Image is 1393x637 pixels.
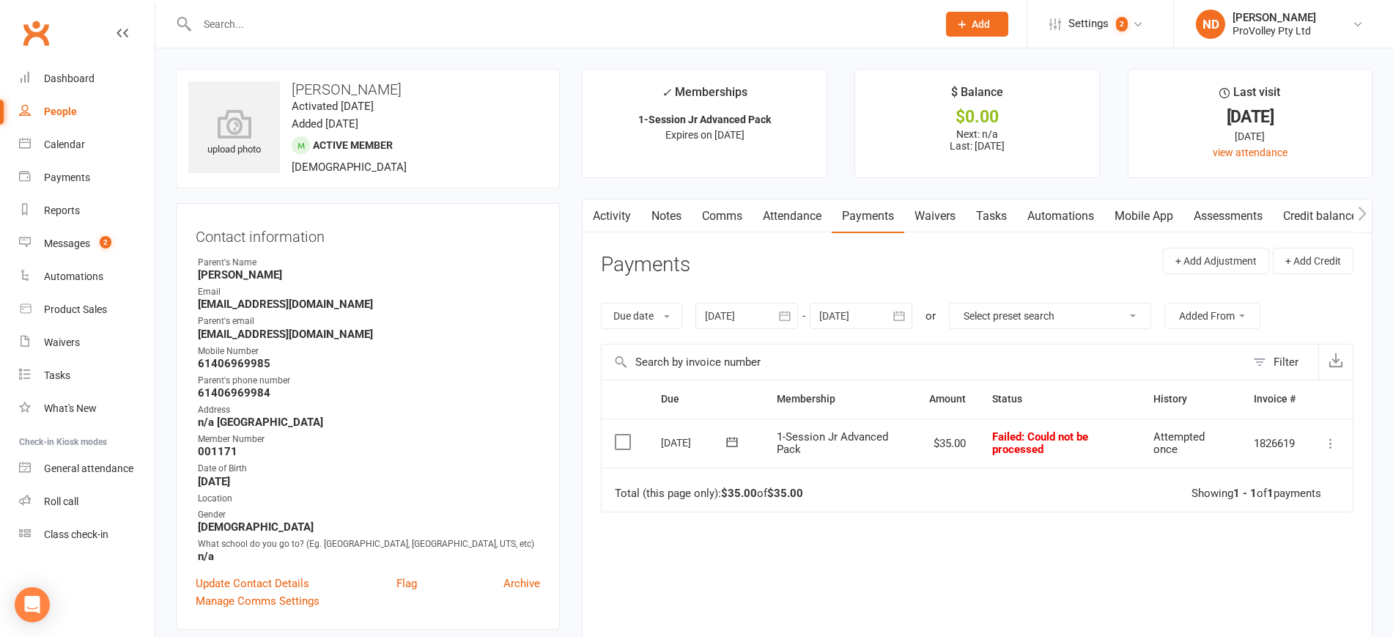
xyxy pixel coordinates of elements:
[1140,380,1241,418] th: History
[951,83,1003,109] div: $ Balance
[1241,419,1309,468] td: 1826619
[15,587,50,622] div: Open Intercom Messenger
[19,95,155,128] a: People
[602,345,1246,380] input: Search by invoice number
[44,402,97,414] div: What's New
[946,12,1008,37] button: Add
[44,73,95,84] div: Dashboard
[1116,17,1128,32] span: 2
[198,268,540,281] strong: [PERSON_NAME]
[1273,248,1353,274] button: + Add Credit
[198,550,540,563] strong: n/a
[1219,83,1280,109] div: Last visit
[19,326,155,359] a: Waivers
[19,452,155,485] a: General attendance kiosk mode
[925,307,936,325] div: or
[198,314,540,328] div: Parent's email
[916,380,979,418] th: Amount
[19,62,155,95] a: Dashboard
[313,139,393,151] span: Active member
[1241,380,1309,418] th: Invoice #
[19,227,155,260] a: Messages 2
[1273,199,1367,233] a: Credit balance
[1213,147,1287,158] a: view attendance
[1274,353,1298,371] div: Filter
[1267,487,1274,500] strong: 1
[198,328,540,341] strong: [EMAIL_ADDRESS][DOMAIN_NAME]
[665,129,744,141] span: Expires on [DATE]
[638,114,771,125] strong: 1-Session Jr Advanced Pack
[601,303,682,329] button: Due date
[198,416,540,429] strong: n/a [GEOGRAPHIC_DATA]
[1153,430,1205,456] span: Attempted once
[648,380,764,418] th: Due
[1183,199,1273,233] a: Assessments
[19,518,155,551] a: Class kiosk mode
[1191,487,1321,500] div: Showing of payments
[904,199,966,233] a: Waivers
[1246,345,1318,380] button: Filter
[641,199,692,233] a: Notes
[196,592,319,610] a: Manage Comms Settings
[1142,109,1359,125] div: [DATE]
[832,199,904,233] a: Payments
[1164,303,1260,329] button: Added From
[18,15,54,51] a: Clubworx
[44,238,90,249] div: Messages
[19,359,155,392] a: Tasks
[601,254,690,276] h3: Payments
[198,403,540,417] div: Address
[19,260,155,293] a: Automations
[44,106,77,117] div: People
[198,374,540,388] div: Parent's phone number
[188,81,547,97] h3: [PERSON_NAME]
[972,18,990,30] span: Add
[198,298,540,311] strong: [EMAIL_ADDRESS][DOMAIN_NAME]
[44,369,70,381] div: Tasks
[662,86,671,100] i: ✓
[777,430,888,456] span: 1-Session Jr Advanced Pack
[1233,24,1316,37] div: ProVolley Pty Ltd
[1233,487,1257,500] strong: 1 - 1
[44,496,78,507] div: Roll call
[868,109,1085,125] div: $0.00
[966,199,1017,233] a: Tasks
[198,508,540,522] div: Gender
[292,117,358,130] time: Added [DATE]
[916,419,979,468] td: $35.00
[1163,248,1269,274] button: + Add Adjustment
[1142,128,1359,144] div: [DATE]
[767,487,803,500] strong: $35.00
[44,303,107,315] div: Product Sales
[1068,7,1109,40] span: Settings
[198,345,540,358] div: Mobile Number
[198,462,540,476] div: Date of Birth
[868,128,1085,152] p: Next: n/a Last: [DATE]
[19,194,155,227] a: Reports
[721,487,757,500] strong: $35.00
[992,430,1088,456] span: Failed
[692,199,753,233] a: Comms
[764,380,916,418] th: Membership
[198,386,540,399] strong: 61406969984
[19,128,155,161] a: Calendar
[198,445,540,458] strong: 001171
[19,485,155,518] a: Roll call
[992,430,1088,456] span: : Could not be processed
[503,575,540,592] a: Archive
[44,463,133,474] div: General attendance
[198,432,540,446] div: Member Number
[396,575,417,592] a: Flag
[44,529,108,540] div: Class check-in
[292,161,407,174] span: [DEMOGRAPHIC_DATA]
[44,205,80,216] div: Reports
[198,256,540,270] div: Parent's Name
[979,380,1140,418] th: Status
[1233,11,1316,24] div: [PERSON_NAME]
[753,199,832,233] a: Attendance
[198,357,540,370] strong: 61406969985
[1017,199,1104,233] a: Automations
[44,139,85,150] div: Calendar
[19,161,155,194] a: Payments
[188,109,280,158] div: upload photo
